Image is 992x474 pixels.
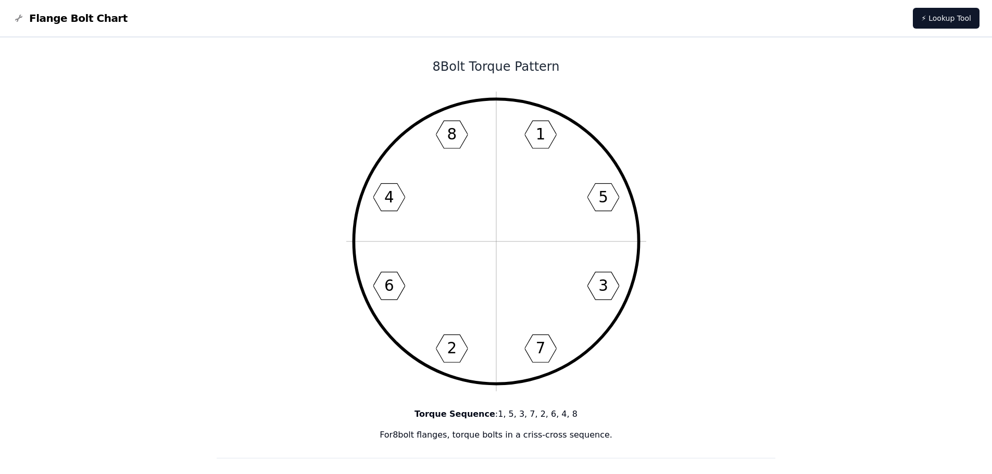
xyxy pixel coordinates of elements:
[598,188,608,206] text: 5
[29,11,128,25] span: Flange Bolt Chart
[535,125,545,143] text: 1
[447,339,457,357] text: 2
[913,8,980,29] a: ⚡ Lookup Tool
[535,339,545,357] text: 7
[12,11,128,25] a: Flange Bolt Chart LogoFlange Bolt Chart
[384,188,394,206] text: 4
[384,277,394,294] text: 6
[217,58,776,75] h1: 8 Bolt Torque Pattern
[598,277,608,294] text: 3
[447,125,457,143] text: 8
[217,408,776,420] p: : 1, 5, 3, 7, 2, 6, 4, 8
[12,12,25,24] img: Flange Bolt Chart Logo
[415,409,495,419] b: Torque Sequence
[217,429,776,441] p: For 8 bolt flanges, torque bolts in a criss-cross sequence.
